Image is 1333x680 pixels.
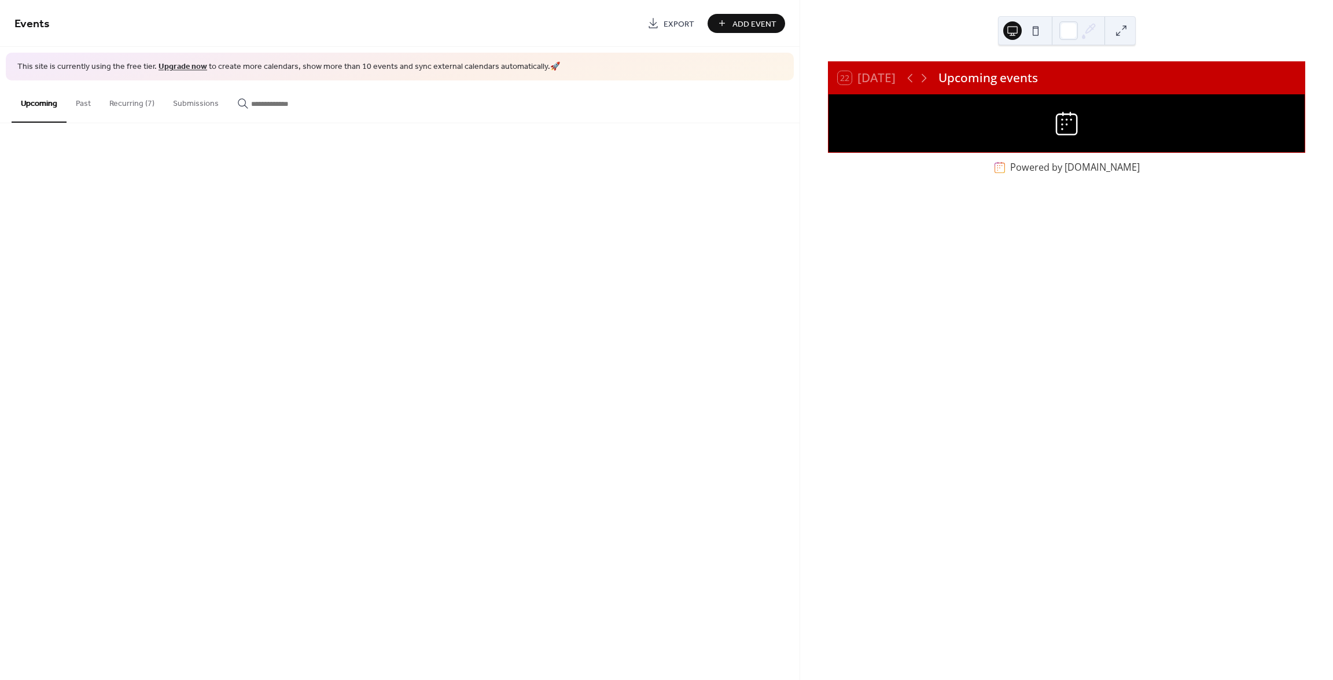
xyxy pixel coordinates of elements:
[1065,161,1140,174] a: [DOMAIN_NAME]
[67,80,100,122] button: Past
[1010,161,1140,174] div: Powered by
[664,18,694,30] span: Export
[159,59,207,75] a: Upgrade now
[708,14,785,33] button: Add Event
[100,80,164,122] button: Recurring (7)
[639,14,703,33] a: Export
[17,61,560,73] span: This site is currently using the free tier. to create more calendars, show more than 10 events an...
[938,69,1038,87] div: Upcoming events
[14,13,50,35] span: Events
[12,80,67,123] button: Upcoming
[732,18,776,30] span: Add Event
[164,80,228,122] button: Submissions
